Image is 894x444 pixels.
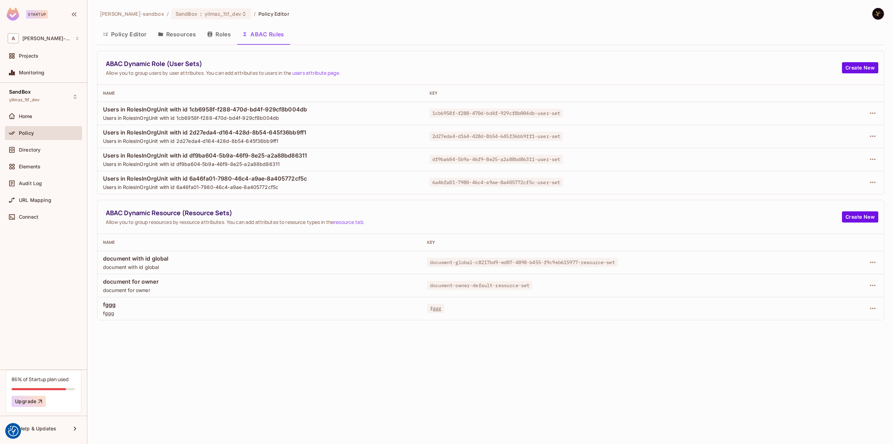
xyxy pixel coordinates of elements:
[106,59,842,68] span: ABAC Dynamic Role (User Sets)
[103,138,418,144] span: Users in RolesInOrgUnit with id 2d27eda4-d164-428d-8b54-645f36bb9ff1
[103,175,418,182] span: Users in RolesInOrgUnit with id 6a46fa01-7980-46c4-a9ae-8a405772cf5c
[176,10,197,17] span: SandBox
[106,70,842,76] span: Allow you to group users by user attributes. You can add attributes to users in the .
[103,278,416,285] span: document for owner
[12,376,68,383] div: 86% of Startup plan used
[8,426,19,436] button: Consent Preferences
[19,426,56,431] span: Help & Updates
[152,26,201,43] button: Resources
[103,301,416,308] span: fggg
[12,396,46,407] button: Upgrade
[103,129,418,136] span: Users in RolesInOrgUnit with id 2d27eda4-d164-428d-8b54-645f36bb9ff1
[103,115,418,121] span: Users in RolesInOrgUnit with id 1cb6958f-f288-470d-bd4f-929cf8b004db
[100,10,164,17] span: the active workspace
[103,310,416,316] span: fggg
[103,152,418,159] span: Users in RolesInOrgUnit with id df9ba604-5b9a-46f9-8e25-a2a88bd86311
[9,97,39,103] span: yilmaz_1tf_dev
[201,26,236,43] button: Roles
[106,209,842,217] span: ABAC Dynamic Resource (Resource Sets)
[103,287,416,293] span: document for owner
[427,258,618,267] span: document-global-c8217bd9-ed07-4898-b455-f9c9eb615977-resource-set
[19,181,42,186] span: Audit Log
[427,304,444,313] span: fggg
[200,11,202,17] span: :
[103,161,418,167] span: Users in RolesInOrgUnit with id df9ba604-5b9a-46f9-8e25-a2a88bd86311
[106,219,842,225] span: Allow you to group resources by resource attributes. You can add attributes to resource types in ...
[236,26,290,43] button: ABAC Rules
[26,10,48,19] div: Startup
[430,109,563,118] span: 1cb6958f-f288-470d-bd4f-929cf8b004db-user-set
[103,255,416,262] span: document with id global
[19,70,45,75] span: Monitoring
[254,10,256,17] li: /
[292,70,339,76] a: users attribute page
[9,89,31,95] span: SandBox
[19,147,41,153] span: Directory
[103,264,416,270] span: document with id global
[205,10,241,17] span: yilmaz_1tf_dev
[872,8,884,20] img: Yilmaz Alizadeh
[334,219,363,225] a: resource tab
[167,10,169,17] li: /
[19,214,38,220] span: Connect
[7,8,19,21] img: SReyMgAAAABJRU5ErkJggg==
[430,132,563,141] span: 2d27eda4-d164-428d-8b54-645f36bb9ff1-user-set
[427,240,740,245] div: Key
[430,178,563,187] span: 6a46fa01-7980-46c4-a9ae-8a405772cf5c-user-set
[430,155,563,164] span: df9ba604-5b9a-46f9-8e25-a2a88bd86311-user-set
[8,426,19,436] img: Revisit consent button
[103,90,418,96] div: Name
[842,211,878,223] button: Create New
[8,33,19,43] span: A
[19,164,41,169] span: Elements
[258,10,289,17] span: Policy Editor
[103,184,418,190] span: Users in RolesInOrgUnit with id 6a46fa01-7980-46c4-a9ae-8a405772cf5c
[19,53,38,59] span: Projects
[97,26,152,43] button: Policy Editor
[19,114,32,119] span: Home
[842,62,878,73] button: Create New
[22,36,72,41] span: Workspace: alex-trustflight-sandbox
[103,105,418,113] span: Users in RolesInOrgUnit with id 1cb6958f-f288-470d-bd4f-929cf8b004db
[19,197,51,203] span: URL Mapping
[430,90,741,96] div: Key
[103,240,416,245] div: Name
[427,281,532,290] span: document-owner-default-resource-set
[19,130,34,136] span: Policy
